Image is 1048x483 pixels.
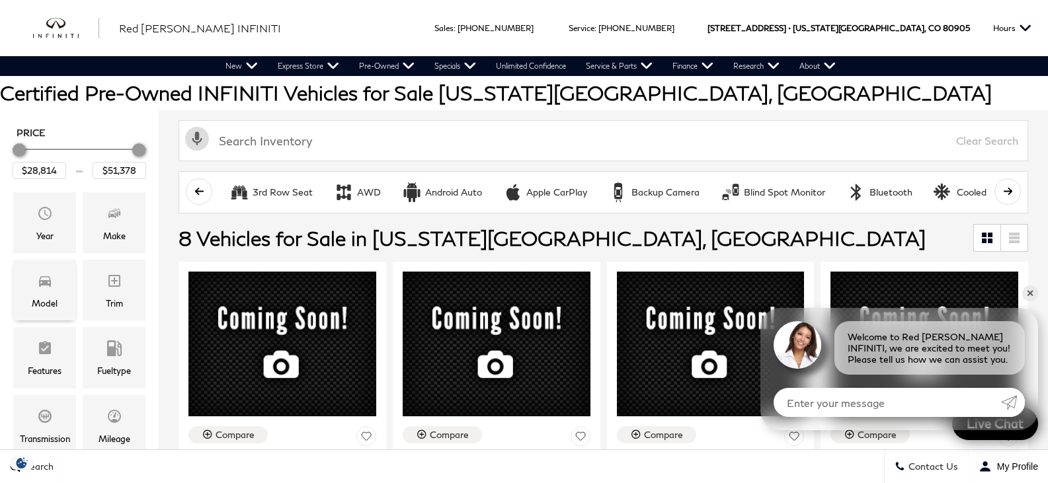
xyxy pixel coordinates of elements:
a: infiniti [33,18,99,39]
a: Red [PERSON_NAME] INFINITI [119,20,281,36]
input: Search Inventory [179,120,1028,161]
button: Blind Spot MonitorBlind Spot Monitor [713,178,832,206]
div: Bluetooth [869,186,912,198]
button: AWDAWD [327,178,388,206]
a: [PHONE_NUMBER] [598,23,674,33]
span: Red [PERSON_NAME] INFINITI [119,22,281,34]
a: [PHONE_NUMBER] [458,23,534,33]
span: : [454,23,456,33]
div: TransmissionTransmission [13,395,76,456]
div: Backup Camera [608,182,628,202]
div: Price [13,139,146,179]
div: ModelModel [13,260,76,320]
img: INFINITI [33,18,99,39]
input: Minimum [13,162,66,179]
span: My Profile [992,461,1038,472]
input: Maximum [93,162,146,179]
div: Year [36,229,54,243]
div: 3rd Row Seat [253,186,313,198]
div: Model [32,296,58,311]
a: Finance [663,56,723,76]
span: Sales [434,23,454,33]
button: scroll left [186,178,212,205]
button: BluetoothBluetooth [839,178,920,206]
button: scroll right [994,178,1021,205]
a: New [216,56,268,76]
img: Opt-Out Icon [7,456,37,470]
section: Click to Open Cookie Consent Modal [7,456,37,470]
div: Minimum Price [13,143,26,157]
div: AWD [334,182,354,202]
div: Bluetooth [846,182,866,202]
img: 2022 INFINITI QX60 LUXE [617,272,805,416]
button: Compare Vehicle [617,426,696,443]
div: Compare [216,429,255,441]
a: [STREET_ADDRESS] • [US_STATE][GEOGRAPHIC_DATA], CO 80905 [707,23,970,33]
button: Compare Vehicle [188,426,268,443]
div: Compare [430,429,469,441]
button: Compare Vehicle [830,426,910,443]
div: Android Auto [402,182,422,202]
span: 8 Vehicles for Sale in [US_STATE][GEOGRAPHIC_DATA], [GEOGRAPHIC_DATA] [179,226,926,250]
div: YearYear [13,192,76,253]
span: Search [20,461,54,472]
div: Blind Spot Monitor [744,186,825,198]
div: Cooled Seats [957,186,1014,198]
span: Transmission [37,405,53,431]
span: Model [37,270,53,296]
img: 2021 INFINITI QX50 ESSENTIAL [403,272,590,416]
button: Compare Vehicle [403,426,482,443]
div: TrimTrim [83,260,145,320]
div: Compare [644,429,683,441]
a: Unlimited Confidence [486,56,576,76]
div: Features [28,363,61,378]
div: AWD [357,186,381,198]
img: 2024 INFINITI QX55 SENSORY [830,272,1018,416]
nav: Main Navigation [216,56,846,76]
div: MileageMileage [83,395,145,456]
span: Mileage [106,405,122,431]
div: MakeMake [83,192,145,253]
a: Research [723,56,789,76]
div: FeaturesFeatures [13,327,76,388]
a: About [789,56,846,76]
div: Mileage [99,431,130,446]
button: Backup CameraBackup Camera [601,178,707,206]
button: Save Vehicle [356,426,376,451]
button: Apple CarPlayApple CarPlay [496,178,594,206]
button: Cooled SeatsCooled Seats [926,178,1022,206]
div: FueltypeFueltype [83,327,145,388]
span: Service [569,23,594,33]
div: 3rd Row Seat [229,182,249,202]
a: Specials [424,56,486,76]
img: Agent profile photo [774,321,821,369]
input: Enter your message [774,388,1001,417]
div: Maximum Price [132,143,145,157]
div: Compare [858,429,897,441]
a: Express Store [268,56,349,76]
div: Transmission [20,431,70,446]
div: Apple CarPlay [526,186,587,198]
div: Welcome to Red [PERSON_NAME] INFINITI, we are excited to meet you! Please tell us how we can assi... [834,321,1025,375]
h5: Price [17,127,142,139]
button: 3rd Row Seat3rd Row Seat [222,178,320,206]
img: 2021 INFINITI QX50 ESSENTIAL [188,272,376,416]
div: Apple CarPlay [503,182,523,202]
span: Trim [106,270,122,296]
span: : [594,23,596,33]
div: Trim [106,296,123,311]
span: Year [37,202,53,229]
span: Make [106,202,122,229]
span: Fueltype [106,337,122,363]
div: Cooled Seats [934,182,953,202]
a: Pre-Owned [349,56,424,76]
a: Submit [1001,388,1025,417]
div: Android Auto [425,186,482,198]
div: Blind Spot Monitor [721,182,741,202]
div: Make [103,229,126,243]
button: Save Vehicle [571,426,590,451]
button: Save Vehicle [784,426,804,451]
span: Contact Us [905,461,958,472]
svg: Click to toggle on voice search [185,127,209,151]
button: Android AutoAndroid Auto [395,178,489,206]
